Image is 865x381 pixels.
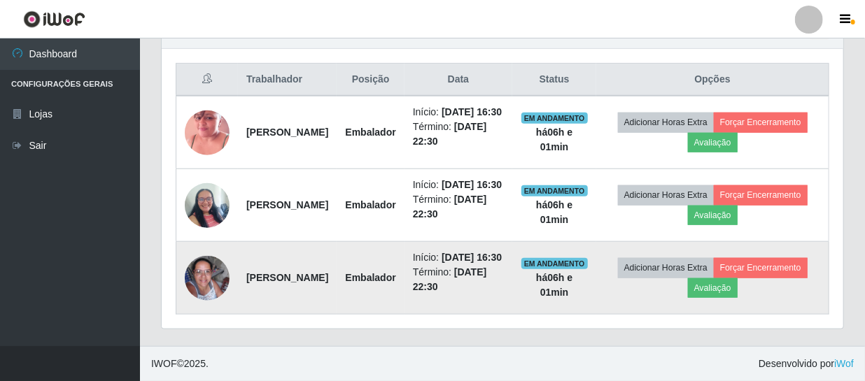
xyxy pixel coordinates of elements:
[521,258,588,269] span: EM ANDAMENTO
[442,179,502,190] time: [DATE] 16:30
[413,178,504,192] li: Início:
[536,199,572,225] strong: há 06 h e 01 min
[521,185,588,196] span: EM ANDAMENTO
[714,185,808,205] button: Forçar Encerramento
[246,272,328,283] strong: [PERSON_NAME]
[618,185,714,205] button: Adicionar Horas Extra
[512,64,596,96] th: Status
[596,64,829,96] th: Opções
[714,113,808,132] button: Forçar Encerramento
[442,106,502,117] time: [DATE] 16:30
[185,93,230,173] img: 1752079661921.jpeg
[238,64,337,96] th: Trabalhador
[405,64,512,96] th: Data
[185,256,230,301] img: 1756226670726.jpeg
[536,272,572,298] strong: há 06 h e 01 min
[618,258,714,278] button: Adicionar Horas Extra
[246,127,328,138] strong: [PERSON_NAME]
[413,265,504,294] li: Término:
[23,10,85,28] img: CoreUI Logo
[246,199,328,210] strong: [PERSON_NAME]
[536,127,572,152] strong: há 06 h e 01 min
[442,252,502,263] time: [DATE] 16:30
[834,358,854,369] a: iWof
[413,250,504,265] li: Início:
[688,133,738,152] button: Avaliação
[151,358,177,369] span: IWOF
[345,272,395,283] strong: Embalador
[688,278,738,298] button: Avaliação
[521,113,588,124] span: EM ANDAMENTO
[345,199,395,210] strong: Embalador
[413,105,504,120] li: Início:
[151,357,209,371] span: © 2025 .
[618,113,714,132] button: Adicionar Horas Extra
[688,206,738,225] button: Avaliação
[714,258,808,278] button: Forçar Encerramento
[345,127,395,138] strong: Embalador
[185,175,230,235] img: 1753212291026.jpeg
[413,192,504,222] li: Término:
[337,64,404,96] th: Posição
[759,357,854,371] span: Desenvolvido por
[413,120,504,149] li: Término:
